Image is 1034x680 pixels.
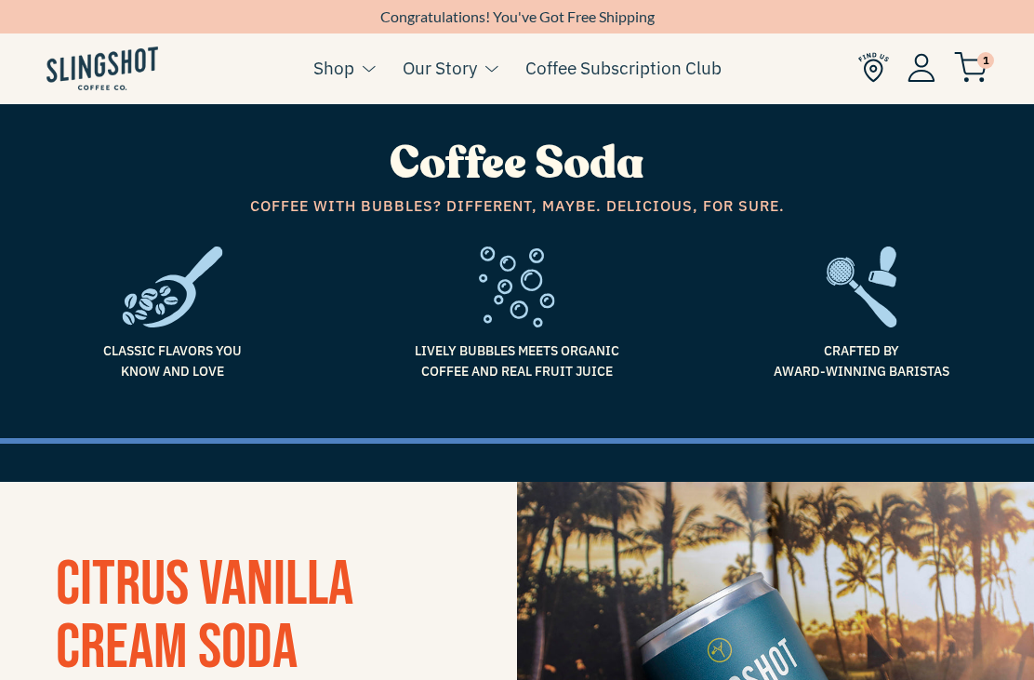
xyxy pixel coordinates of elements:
span: Crafted by Award-Winning Baristas [703,340,1020,382]
img: Account [908,53,935,82]
img: frame2-1635783918803.svg [703,247,1020,327]
img: Find Us [858,52,889,83]
span: Classic flavors you know and love [14,340,331,382]
span: Lively bubbles meets organic coffee and real fruit juice [359,340,676,382]
img: cart [954,52,988,83]
img: frame1-1635784469953.svg [14,247,331,327]
span: Coffee Soda [390,133,644,193]
a: Our Story [403,54,477,82]
span: Coffee with bubbles? Different, maybe. Delicious, for sure. [14,194,1020,219]
a: Coffee Subscription Club [525,54,722,82]
a: Shop [313,54,354,82]
img: fizz-1636557709766.svg [359,247,676,327]
span: 1 [977,52,994,69]
a: 1 [954,57,988,79]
